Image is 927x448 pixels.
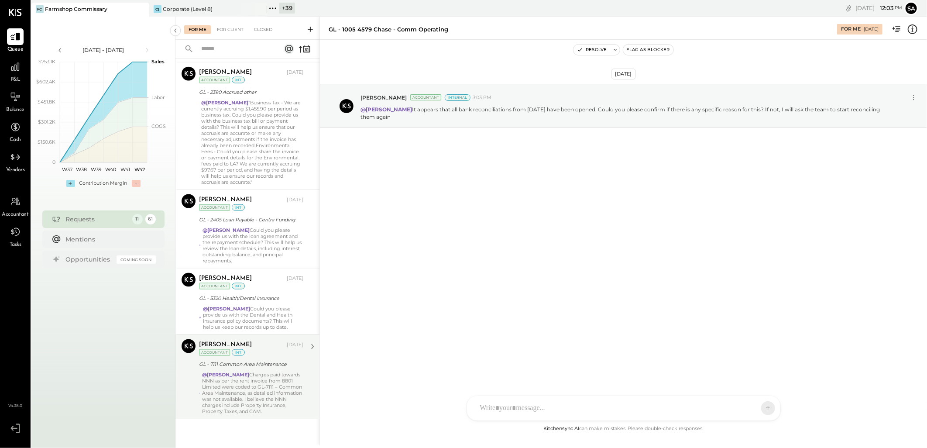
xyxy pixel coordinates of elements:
[134,166,145,172] text: W42
[199,294,301,303] div: GL - 5320 Health/Dental insurance
[287,275,303,282] div: [DATE]
[841,26,861,33] div: For Me
[199,77,230,83] div: Accountant
[232,349,245,356] div: int
[45,5,107,13] div: Farmshop Commissary
[864,26,879,32] div: [DATE]
[10,76,21,84] span: P&L
[145,214,156,224] div: 61
[199,196,252,204] div: [PERSON_NAME]
[203,306,303,330] div: Could you please provide us with the Dental and Health insurance policy documents? This will help...
[151,94,165,100] text: Labor
[120,166,130,172] text: W41
[199,88,301,96] div: GL - 2390 Accrued other
[6,106,24,114] span: Balance
[66,180,75,187] div: +
[203,227,250,233] strong: @[PERSON_NAME]
[199,283,230,289] div: Accountant
[573,45,610,55] button: Resolve
[0,59,30,84] a: P&L
[90,166,101,172] text: W39
[10,241,21,249] span: Tasks
[151,123,166,129] text: COGS
[0,89,30,114] a: Balance
[445,94,470,101] div: Internal
[287,69,303,76] div: [DATE]
[845,3,853,13] div: copy link
[66,215,128,224] div: Requests
[38,99,55,105] text: $451.8K
[36,5,44,13] div: FC
[199,68,252,77] div: [PERSON_NAME]
[202,372,249,378] strong: @[PERSON_NAME]
[199,274,252,283] div: [PERSON_NAME]
[611,69,636,79] div: [DATE]
[184,25,211,34] div: For Me
[62,166,72,172] text: W37
[66,46,141,54] div: [DATE] - [DATE]
[329,25,448,34] div: GL - 1005 4579 Chase - Comm Operating
[38,139,55,145] text: $150.6K
[66,255,112,264] div: Opportunities
[202,372,303,415] div: Charges paid towards NNN as per the rent invoice from 8801 Limited were coded to GL-7111 – Common...
[287,341,303,348] div: [DATE]
[199,360,301,369] div: GL - 7111 Common Area Maintenance
[410,94,441,100] div: Accountant
[360,106,892,121] p: It appears that all bank reconciliations from [DATE] have been opened. Could you please confirm i...
[7,46,24,54] span: Queue
[199,341,252,349] div: [PERSON_NAME]
[151,59,165,65] text: Sales
[360,106,412,113] strong: @[PERSON_NAME]
[203,306,250,312] strong: @[PERSON_NAME]
[132,180,141,187] div: -
[117,255,156,264] div: Coming Soon
[623,45,673,55] button: Flag as Blocker
[52,159,55,165] text: 0
[360,94,407,101] span: [PERSON_NAME]
[132,214,143,224] div: 11
[163,5,213,13] div: Corporate (Level 8)
[287,196,303,203] div: [DATE]
[10,136,21,144] span: Cash
[855,4,902,12] div: [DATE]
[36,79,55,85] text: $602.4K
[2,211,29,219] span: Accountant
[279,3,295,14] div: + 39
[38,59,55,65] text: $753.1K
[213,25,248,34] div: For Client
[6,166,25,174] span: Vendors
[154,5,161,13] div: C(
[250,25,277,34] div: Closed
[201,100,303,185] div: "Business Tax - We are currently accruing $1,455.90 per period as business tax. Could you please ...
[232,204,245,211] div: int
[0,149,30,174] a: Vendors
[199,349,230,356] div: Accountant
[0,224,30,249] a: Tasks
[904,1,918,15] button: Sa
[201,100,248,106] strong: @[PERSON_NAME]
[38,119,55,125] text: $301.2K
[79,180,127,187] div: Contribution Margin
[232,77,245,83] div: int
[0,28,30,54] a: Queue
[232,283,245,289] div: int
[199,215,301,224] div: GL - 2405 Loan Payable - Centra Funding
[203,227,303,264] div: Could you please provide us with the loan agreement and the repayment schedule? This will help us...
[105,166,116,172] text: W40
[76,166,87,172] text: W38
[0,119,30,144] a: Cash
[473,94,491,101] span: 3:03 PM
[0,193,30,219] a: Accountant
[199,204,230,211] div: Accountant
[66,235,151,244] div: Mentions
